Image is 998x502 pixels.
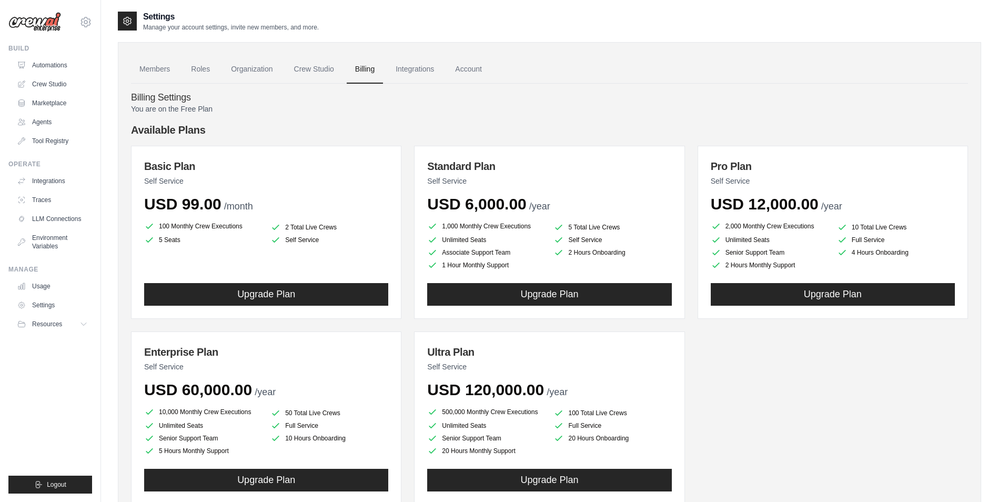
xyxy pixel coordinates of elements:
div: Manage [8,265,92,274]
li: 20 Hours Monthly Support [427,446,545,456]
p: You are on the Free Plan [131,104,968,114]
li: 1,000 Monthly Crew Executions [427,220,545,233]
span: USD 6,000.00 [427,195,526,213]
h3: Basic Plan [144,159,388,174]
li: 4 Hours Onboarding [837,247,955,258]
div: Build [8,44,92,53]
li: Senior Support Team [144,433,262,444]
a: Environment Variables [13,229,92,255]
span: /year [547,387,568,397]
a: Tool Registry [13,133,92,149]
li: Unlimited Seats [427,235,545,245]
li: 2 Total Live Crews [270,222,388,233]
span: /year [529,201,550,212]
a: Agents [13,114,92,130]
li: 10 Hours Onboarding [270,433,388,444]
h3: Enterprise Plan [144,345,388,359]
p: Self Service [144,176,388,186]
a: Usage [13,278,92,295]
button: Upgrade Plan [427,469,671,491]
h3: Ultra Plan [427,345,671,359]
p: Manage your account settings, invite new members, and more. [143,23,319,32]
a: LLM Connections [13,210,92,227]
li: 100 Monthly Crew Executions [144,220,262,233]
button: Logout [8,476,92,494]
li: 10,000 Monthly Crew Executions [144,406,262,418]
li: Senior Support Team [427,433,545,444]
span: /year [255,387,276,397]
h3: Pro Plan [711,159,955,174]
li: Associate Support Team [427,247,545,258]
div: Operate [8,160,92,168]
span: USD 12,000.00 [711,195,819,213]
span: Resources [32,320,62,328]
a: Traces [13,192,92,208]
li: 100 Total Live Crews [553,408,671,418]
li: Unlimited Seats [144,420,262,431]
li: Unlimited Seats [427,420,545,431]
h4: Available Plans [131,123,968,137]
h4: Billing Settings [131,92,968,104]
li: 5 Hours Monthly Support [144,446,262,456]
p: Self Service [427,176,671,186]
span: USD 60,000.00 [144,381,252,398]
button: Upgrade Plan [427,283,671,306]
a: Roles [183,55,218,84]
a: Crew Studio [13,76,92,93]
a: Organization [223,55,281,84]
li: 5 Total Live Crews [553,222,671,233]
a: Account [447,55,490,84]
li: 2,000 Monthly Crew Executions [711,220,829,233]
span: Logout [47,480,66,489]
li: Unlimited Seats [711,235,829,245]
button: Upgrade Plan [144,469,388,491]
p: Self Service [144,362,388,372]
span: USD 120,000.00 [427,381,544,398]
h2: Settings [143,11,319,23]
li: Full Service [270,420,388,431]
a: Integrations [387,55,442,84]
img: Logo [8,12,61,32]
a: Billing [347,55,383,84]
li: 2 Hours Onboarding [553,247,671,258]
li: 20 Hours Onboarding [553,433,671,444]
span: USD 99.00 [144,195,221,213]
li: Self Service [270,235,388,245]
a: Marketplace [13,95,92,112]
a: Members [131,55,178,84]
li: 2 Hours Monthly Support [711,260,829,270]
button: Upgrade Plan [711,283,955,306]
li: 5 Seats [144,235,262,245]
h3: Standard Plan [427,159,671,174]
li: Self Service [553,235,671,245]
button: Upgrade Plan [144,283,388,306]
span: /month [224,201,253,212]
li: Full Service [837,235,955,245]
li: 50 Total Live Crews [270,408,388,418]
a: Automations [13,57,92,74]
a: Crew Studio [286,55,342,84]
span: /year [821,201,842,212]
li: 10 Total Live Crews [837,222,955,233]
a: Integrations [13,173,92,189]
li: Full Service [553,420,671,431]
li: 1 Hour Monthly Support [427,260,545,270]
p: Self Service [711,176,955,186]
a: Settings [13,297,92,314]
li: Senior Support Team [711,247,829,258]
button: Resources [13,316,92,333]
p: Self Service [427,362,671,372]
li: 500,000 Monthly Crew Executions [427,406,545,418]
